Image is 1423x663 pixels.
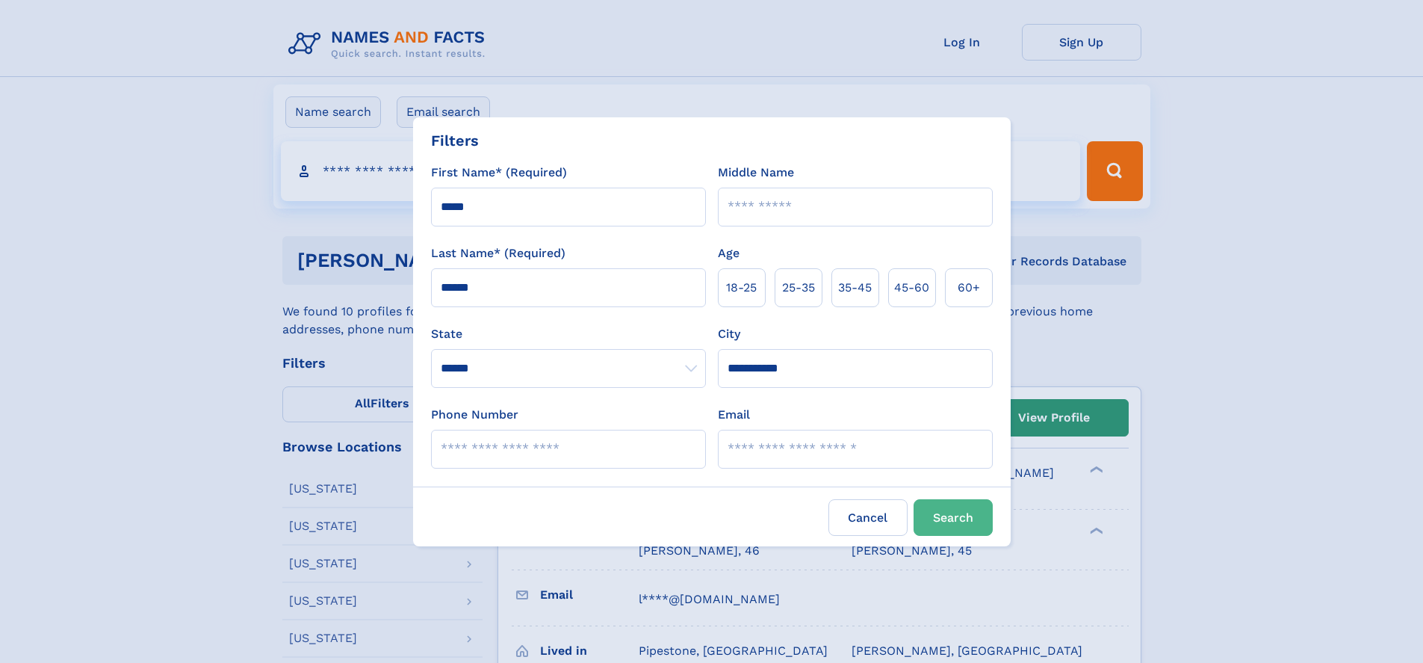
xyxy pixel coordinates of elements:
label: State [431,325,706,343]
span: 60+ [958,279,980,297]
span: 35‑45 [838,279,872,297]
label: First Name* (Required) [431,164,567,182]
label: Cancel [828,499,908,536]
span: 25‑35 [782,279,815,297]
label: Email [718,406,750,424]
label: Age [718,244,740,262]
span: 18‑25 [726,279,757,297]
span: 45‑60 [894,279,929,297]
label: City [718,325,740,343]
label: Middle Name [718,164,794,182]
label: Last Name* (Required) [431,244,565,262]
label: Phone Number [431,406,518,424]
div: Filters [431,129,479,152]
button: Search [914,499,993,536]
